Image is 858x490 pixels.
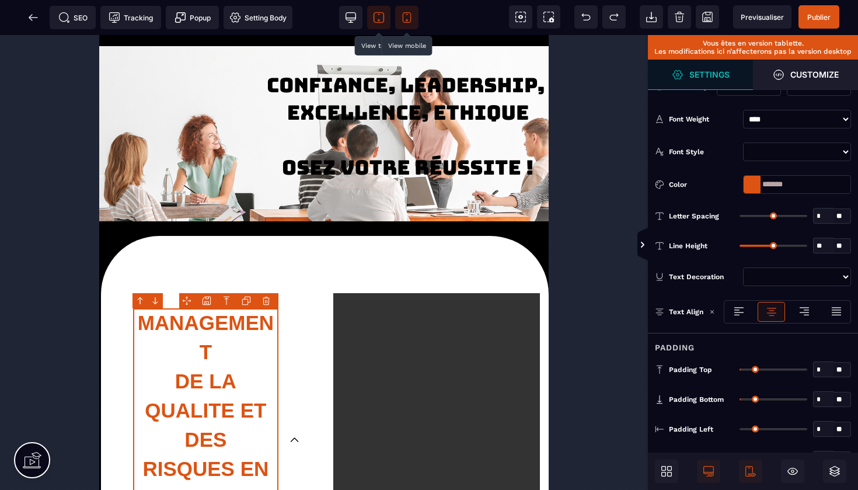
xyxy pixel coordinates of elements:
span: Screenshot [537,5,560,29]
span: View components [509,5,532,29]
p: Text Align [655,306,703,318]
span: Padding Left [669,425,713,434]
span: Previsualiser [741,13,784,22]
span: Letter Spacing [669,211,719,221]
p: Vous êtes en version tablette. [654,39,852,47]
span: Mobile Only [739,460,762,483]
img: loading [709,309,715,315]
strong: Settings [689,70,730,79]
span: Popup [175,12,211,23]
span: Padding Bottom [669,395,724,404]
div: Text Decoration [669,271,738,283]
p: Les modifications ici n’affecterons pas la version desktop [654,47,852,55]
span: SEO [58,12,88,23]
div: Color [669,179,738,190]
span: Open Blocks [655,460,678,483]
span: Preview [733,5,791,29]
span: Desktop Only [697,460,720,483]
strong: Customize [790,70,839,79]
div: Font Weight [669,113,738,125]
span: Padding Top [669,365,712,374]
span: Setting Body [229,12,287,23]
span: Publier [807,13,831,22]
span: Settings [648,60,753,90]
span: Open Layers [823,460,846,483]
span: Line Height [669,241,707,251]
span: Hide/Show Block [781,460,804,483]
span: Open Style Manager [753,60,858,90]
div: Font Style [669,146,738,158]
span: Tracking [109,12,153,23]
div: Padding [648,333,858,355]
